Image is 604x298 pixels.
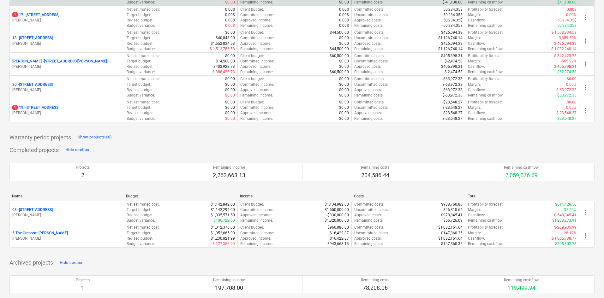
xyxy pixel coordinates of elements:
[582,84,589,91] span: more_vert
[225,116,235,121] p: $0.00
[339,35,349,41] p: $0.00
[225,82,235,87] p: $0.00
[12,41,121,46] p: [PERSON_NAME]
[504,284,539,292] p: 119,499.94
[442,116,463,121] p: $-23,548.27
[339,23,349,28] p: 0.00$
[554,41,577,46] p: $-426,094.39
[240,241,273,247] p: Remaining income :
[443,76,463,82] p: $63,972.33
[12,213,121,218] p: [PERSON_NAME]
[443,110,463,116] p: $23,548.27
[330,231,349,236] p: $16,422.87
[354,207,389,213] p: Uncommitted costs :
[339,93,349,98] p: $0.00
[468,93,504,98] p: Remaining cashflow :
[354,23,384,28] p: Remaining costs :
[582,37,589,45] span: more_vert
[12,12,121,23] div: 117 -[STREET_ADDRESS][PERSON_NAME]
[504,278,539,283] p: Remaining cashflow
[354,35,389,41] p: Uncommitted costs :
[12,231,121,241] div: 5 The Crescent [PERSON_NAME][PERSON_NAME]
[225,18,235,23] p: 0.00$
[468,213,485,218] p: Cashflow :
[504,172,539,179] p: 2,059,076.69
[354,53,385,59] p: Committed costs :
[468,53,504,59] p: Profitability forecast :
[354,46,384,52] p: Remaining costs :
[127,35,151,41] p: Target budget :
[468,59,481,64] p: Margin :
[240,69,273,75] p: Remaining income :
[12,87,121,93] p: [PERSON_NAME]
[12,18,121,23] p: [PERSON_NAME]
[240,110,271,116] p: Approved income :
[468,231,481,236] p: Margin :
[554,64,577,69] p: $-405,398.31
[339,12,349,18] p: 0.00$
[441,213,463,218] p: $978,845.41
[12,207,53,213] p: 03 - [STREET_ADDRESS]
[339,105,349,110] p: $0.00
[240,18,271,23] p: Approved income :
[12,105,59,110] p: 19 - [STREET_ADDRESS]
[225,7,235,12] p: 0.00$
[551,30,577,35] p: $-1,508,334.53
[127,12,151,18] p: Target budget :
[339,110,349,116] p: $0.00
[354,64,382,69] p: Approved costs :
[504,165,539,170] p: Remaining cashflow
[127,64,153,69] p: Revised budget :
[127,110,153,116] p: Revised budget :
[339,116,349,121] p: $0.00
[76,132,113,143] button: Show projects (0)
[566,12,577,18] p: 0.00%
[225,105,235,110] p: $0.00
[354,213,382,218] p: Approved costs :
[126,194,235,198] div: Budget
[561,59,577,64] p: -565.99%
[240,202,264,207] p: Client budget :
[127,100,160,105] p: Net estimated cost :
[12,82,53,87] p: 20 - [STREET_ADDRESS]
[557,69,577,75] p: $62,974.58
[354,236,382,241] p: Approved costs :
[558,35,577,41] p: -3,389.52%
[354,231,389,236] p: Uncommitted costs :
[572,268,604,298] iframe: Chat Widget
[225,30,235,35] p: $0.00
[240,207,274,213] p: Committed income :
[442,23,463,28] p: -50,234.35$
[12,194,121,198] div: Name
[361,284,389,292] p: 78,208.06
[354,225,385,230] p: Committed costs :
[12,12,18,17] span: 1
[12,105,121,116] div: 119 -[STREET_ADDRESS][PERSON_NAME]
[354,110,382,116] p: Approved costs :
[354,59,389,64] p: Uncommitted costs :
[551,46,577,52] p: $-1,082,240.14
[240,194,349,198] div: Income
[438,225,463,230] p: $1,082,161.64
[354,76,385,82] p: Committed costs :
[582,14,589,21] span: more_vert
[127,41,153,46] p: Revised budget :
[441,41,463,46] p: $426,094.39
[339,87,349,93] p: $0.00
[225,100,235,105] p: $0.00
[339,7,349,12] p: 0.00$
[240,30,264,35] p: Client budget :
[240,225,264,230] p: Client budget :
[127,82,151,87] p: Target budget :
[212,241,235,247] p: $-177,356.99
[225,87,235,93] p: $0.00
[468,41,485,46] p: Cashflow :
[441,64,463,69] p: $405,398.31
[354,69,384,75] p: Remaining costs :
[240,23,273,28] p: Remaining income :
[127,59,151,64] p: Target budget :
[240,231,274,236] p: Committed income :
[327,241,349,247] p: $943,663.13
[240,59,274,64] p: Committed income :
[240,53,264,59] p: Client budget :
